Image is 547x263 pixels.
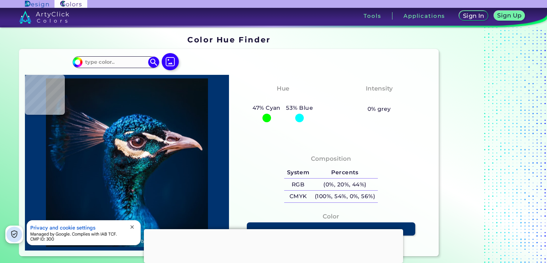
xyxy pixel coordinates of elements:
[284,167,312,179] h5: System
[366,83,393,94] h4: Intensity
[312,179,378,190] h5: (0%, 20%, 44%)
[493,11,526,21] a: Sign Up
[364,95,395,103] h3: Vibrant
[144,229,403,261] iframe: Advertisement
[462,13,485,19] h5: Sign In
[458,11,489,21] a: Sign In
[368,104,391,114] h5: 0% grey
[311,154,351,164] h4: Composition
[442,33,531,259] iframe: Advertisement
[263,95,303,103] h3: Cyan-Blue
[312,191,378,202] h5: (100%, 54%, 0%, 56%)
[284,179,312,190] h5: RGB
[323,211,339,222] h4: Color
[497,12,522,19] h5: Sign Up
[19,11,69,24] img: logo_artyclick_colors_white.svg
[148,57,159,67] img: icon search
[250,103,283,113] h5: 47% Cyan
[283,103,316,113] h5: 53% Blue
[364,13,381,19] h3: Tools
[25,1,49,7] img: ArtyClick Design logo
[312,167,378,179] h5: Percents
[187,34,270,45] h1: Color Hue Finder
[28,78,225,247] img: img_pavlin.jpg
[277,83,289,94] h4: Hue
[403,13,445,19] h3: Applications
[162,53,179,70] img: icon picture
[284,191,312,202] h5: CMYK
[83,57,149,67] input: type color..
